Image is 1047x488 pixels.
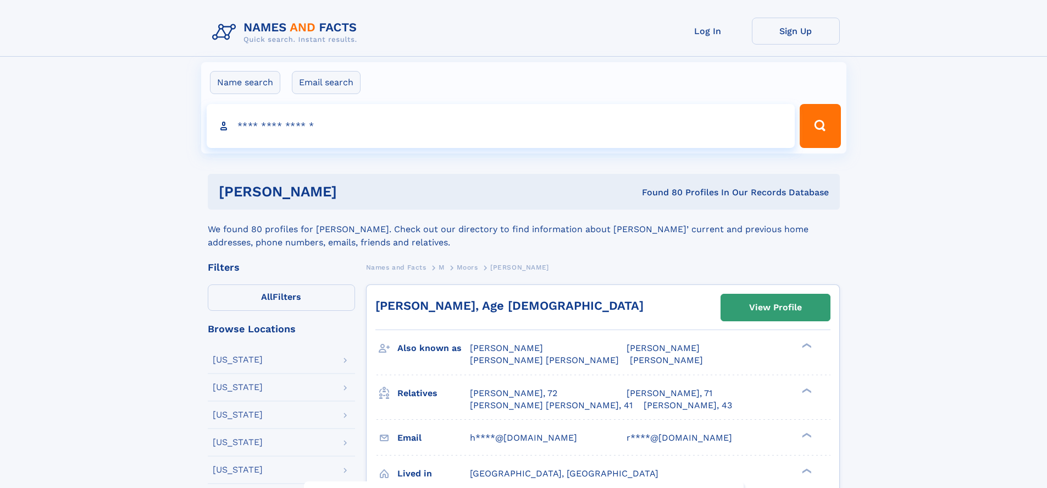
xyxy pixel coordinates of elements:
[799,387,812,394] div: ❯
[208,262,355,272] div: Filters
[470,387,557,399] a: [PERSON_NAME], 72
[630,355,703,365] span: [PERSON_NAME]
[644,399,732,412] a: [PERSON_NAME], 43
[213,465,263,474] div: [US_STATE]
[261,292,273,302] span: All
[457,260,478,274] a: Moors
[397,339,470,358] h3: Also known as
[664,18,752,45] a: Log In
[208,210,840,249] div: We found 80 profiles for [PERSON_NAME]. Check out our directory to find information about [PERSON...
[213,355,263,364] div: [US_STATE]
[208,284,355,311] label: Filters
[457,264,478,271] span: Moors
[208,18,366,47] img: Logo Names and Facts
[213,383,263,392] div: [US_STATE]
[470,399,633,412] a: [PERSON_NAME] [PERSON_NAME], 41
[470,355,619,365] span: [PERSON_NAME] [PERSON_NAME]
[490,264,549,271] span: [PERSON_NAME]
[799,467,812,474] div: ❯
[207,104,795,148] input: search input
[470,343,543,353] span: [PERSON_NAME]
[213,438,263,447] div: [US_STATE]
[799,431,812,438] div: ❯
[210,71,280,94] label: Name search
[439,260,445,274] a: M
[749,295,802,320] div: View Profile
[721,294,830,321] a: View Profile
[627,343,700,353] span: [PERSON_NAME]
[213,410,263,419] div: [US_STATE]
[366,260,426,274] a: Names and Facts
[470,468,658,479] span: [GEOGRAPHIC_DATA], [GEOGRAPHIC_DATA]
[799,342,812,349] div: ❯
[800,104,840,148] button: Search Button
[375,299,644,312] a: [PERSON_NAME], Age [DEMOGRAPHIC_DATA]
[397,429,470,447] h3: Email
[752,18,840,45] a: Sign Up
[397,464,470,483] h3: Lived in
[292,71,361,94] label: Email search
[627,387,712,399] a: [PERSON_NAME], 71
[489,187,829,199] div: Found 80 Profiles In Our Records Database
[439,264,445,271] span: M
[208,324,355,334] div: Browse Locations
[397,384,470,403] h3: Relatives
[219,185,490,199] h1: [PERSON_NAME]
